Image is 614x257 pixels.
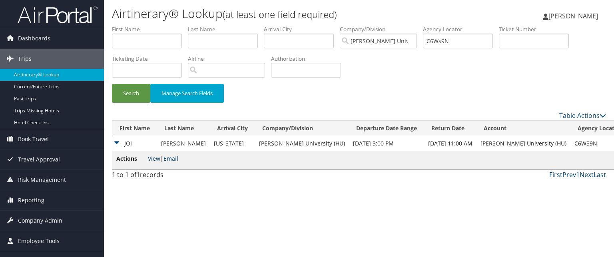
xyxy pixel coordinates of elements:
[112,170,227,183] div: 1 to 1 of records
[112,55,188,63] label: Ticketing Date
[18,211,62,231] span: Company Admin
[150,84,224,103] button: Manage Search Fields
[548,12,598,20] span: [PERSON_NAME]
[349,121,424,136] th: Departure Date Range: activate to sort column ascending
[340,25,423,33] label: Company/Division
[210,121,255,136] th: Arrival City: activate to sort column ascending
[148,155,160,162] a: View
[499,25,575,33] label: Ticket Number
[580,170,594,179] a: Next
[112,5,441,22] h1: Airtinerary® Lookup
[476,121,570,136] th: Account: activate to sort column ascending
[163,155,178,162] a: Email
[594,170,606,179] a: Last
[576,170,580,179] a: 1
[112,121,157,136] th: First Name: activate to sort column ascending
[18,129,49,149] span: Book Travel
[18,28,50,48] span: Dashboards
[562,170,576,179] a: Prev
[210,136,255,151] td: [US_STATE]
[549,170,562,179] a: First
[223,8,337,21] small: (at least one field required)
[423,25,499,33] label: Agency Locator
[476,136,570,151] td: [PERSON_NAME] University (HU)
[188,25,264,33] label: Last Name
[188,55,271,63] label: Airline
[112,84,150,103] button: Search
[18,49,32,69] span: Trips
[264,25,340,33] label: Arrival City
[116,154,146,163] span: Actions
[157,121,210,136] th: Last Name: activate to sort column ascending
[255,136,349,151] td: [PERSON_NAME] University (HU)
[271,55,347,63] label: Authorization
[18,190,44,210] span: Reporting
[18,5,98,24] img: airportal-logo.png
[112,25,188,33] label: First Name
[18,149,60,169] span: Travel Approval
[157,136,210,151] td: [PERSON_NAME]
[543,4,606,28] a: [PERSON_NAME]
[136,170,140,179] span: 1
[112,136,157,151] td: JOI
[18,170,66,190] span: Risk Management
[255,121,349,136] th: Company/Division
[424,136,476,151] td: [DATE] 11:00 AM
[148,155,178,162] span: |
[424,121,476,136] th: Return Date: activate to sort column ascending
[349,136,424,151] td: [DATE] 3:00 PM
[559,111,606,120] a: Table Actions
[18,231,60,251] span: Employee Tools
